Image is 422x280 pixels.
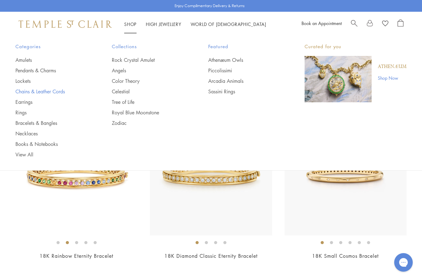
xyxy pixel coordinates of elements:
[112,99,184,105] a: Tree of Life
[40,252,113,259] a: 18K Rainbow Eternity Bracelet
[19,20,112,28] img: Temple St. Clair
[208,67,280,74] a: Piccolissimi
[398,19,403,29] a: Open Shopping Bag
[124,21,137,27] a: ShopShop
[112,120,184,126] a: Zodiac
[15,130,87,137] a: Necklaces
[124,20,266,28] nav: Main navigation
[208,78,280,84] a: Arcadia Animals
[312,252,379,259] a: 18K Small Cosmos Bracelet
[15,78,87,84] a: Lockets
[378,74,407,81] a: Shop Now
[351,19,357,29] a: Search
[15,57,87,63] a: Amulets
[208,57,280,63] a: Athenæum Owls
[146,21,181,27] a: High JewelleryHigh Jewellery
[378,63,407,70] a: Athenæum
[112,57,184,63] a: Rock Crystal Amulet
[208,88,280,95] a: Sassini Rings
[15,151,87,158] a: View All
[191,21,266,27] a: World of [DEMOGRAPHIC_DATA]World of [DEMOGRAPHIC_DATA]
[382,19,388,29] a: View Wishlist
[302,20,342,26] a: Book an Appointment
[391,251,416,274] iframe: Gorgias live chat messenger
[15,99,87,105] a: Earrings
[15,109,87,116] a: Rings
[112,88,184,95] a: Celestial
[112,43,184,50] span: Collections
[285,113,407,235] img: B41824-COSMOSM
[208,43,280,50] span: Featured
[15,141,87,147] a: Books & Notebooks
[15,88,87,95] a: Chains & Leather Cords
[15,67,87,74] a: Pendants & Charms
[112,67,184,74] a: Angels
[15,113,137,235] img: 18K Rainbow Eternity Bracelet
[15,120,87,126] a: Bracelets & Bangles
[164,252,258,259] a: 18K Diamond Classic Eternity Bracelet
[150,113,272,235] img: 18K Diamond Classic Eternity Bracelet
[175,3,245,9] p: Enjoy Complimentary Delivery & Returns
[112,109,184,116] a: Royal Blue Moonstone
[305,43,407,50] p: Curated for you
[15,43,87,50] span: Categories
[112,78,184,84] a: Color Theory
